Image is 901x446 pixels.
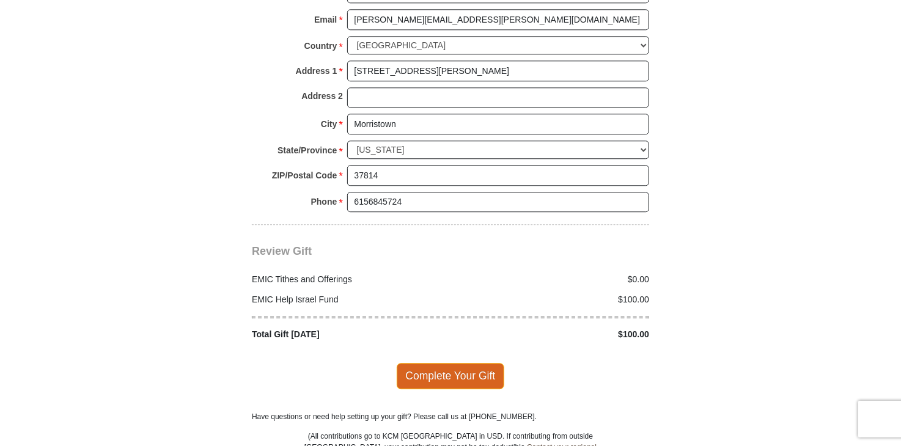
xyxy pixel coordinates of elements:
[246,293,451,306] div: EMIC Help Israel Fund
[252,411,649,422] p: Have questions or need help setting up your gift? Please call us at [PHONE_NUMBER].
[321,115,337,133] strong: City
[278,142,337,159] strong: State/Province
[246,328,451,341] div: Total Gift [DATE]
[451,328,656,341] div: $100.00
[451,293,656,306] div: $100.00
[301,87,343,104] strong: Address 2
[246,273,451,286] div: EMIC Tithes and Offerings
[311,193,337,210] strong: Phone
[296,62,337,79] strong: Address 1
[314,11,337,28] strong: Email
[397,363,505,389] span: Complete Your Gift
[252,245,312,257] span: Review Gift
[272,167,337,184] strong: ZIP/Postal Code
[304,37,337,54] strong: Country
[451,273,656,286] div: $0.00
